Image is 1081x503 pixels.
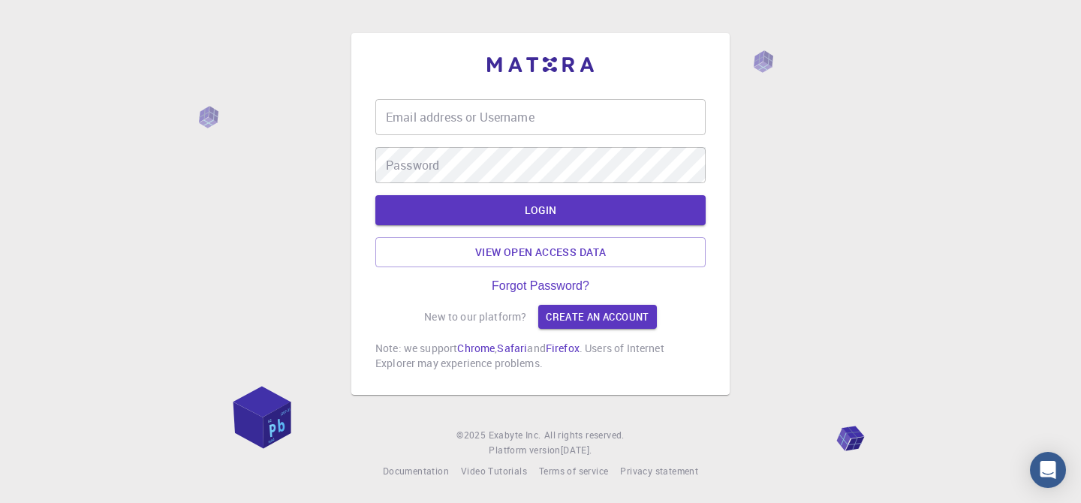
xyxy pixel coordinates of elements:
[424,309,526,324] p: New to our platform?
[497,341,527,355] a: Safari
[538,305,656,329] a: Create an account
[375,237,706,267] a: View open access data
[1030,452,1066,488] div: Open Intercom Messenger
[620,465,698,477] span: Privacy statement
[383,465,449,477] span: Documentation
[457,341,495,355] a: Chrome
[383,464,449,479] a: Documentation
[620,464,698,479] a: Privacy statement
[546,341,580,355] a: Firefox
[539,464,608,479] a: Terms of service
[461,465,527,477] span: Video Tutorials
[461,464,527,479] a: Video Tutorials
[492,279,589,293] a: Forgot Password?
[489,443,560,458] span: Platform version
[489,428,541,443] a: Exabyte Inc.
[561,443,592,458] a: [DATE].
[561,444,592,456] span: [DATE] .
[375,341,706,371] p: Note: we support , and . Users of Internet Explorer may experience problems.
[539,465,608,477] span: Terms of service
[375,195,706,225] button: LOGIN
[544,428,625,443] span: All rights reserved.
[489,429,541,441] span: Exabyte Inc.
[456,428,488,443] span: © 2025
